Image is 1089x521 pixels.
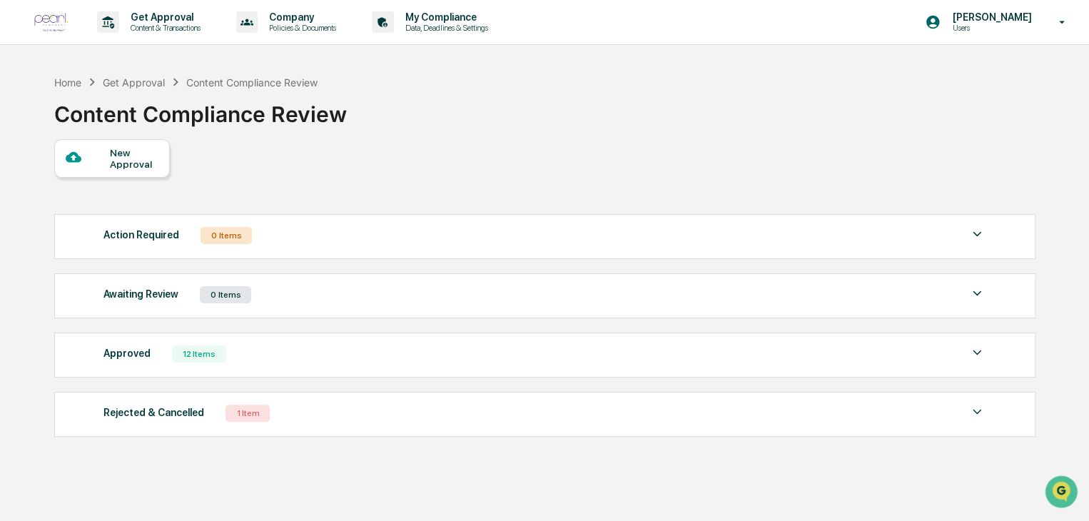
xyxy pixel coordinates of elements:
p: Users [941,23,1038,33]
div: Get Approval [103,76,165,88]
p: Content & Transactions [119,23,208,33]
div: Approved [103,344,151,363]
p: My Compliance [394,11,495,23]
div: Content Compliance Review [54,90,347,127]
div: 1 Item [226,405,270,422]
div: Action Required [103,226,179,244]
span: Preclearance [29,180,92,194]
div: Start new chat [49,109,234,123]
div: New Approval [110,147,158,170]
div: Rejected & Cancelled [103,403,204,422]
div: We're available if you need us! [49,123,181,135]
span: Data Lookup [29,207,90,221]
p: Data, Deadlines & Settings [394,23,495,33]
a: 🗄️Attestations [98,174,183,200]
a: 🔎Data Lookup [9,201,96,227]
p: [PERSON_NAME] [941,11,1038,23]
p: Get Approval [119,11,208,23]
div: 🗄️ [103,181,115,193]
div: Awaiting Review [103,285,178,303]
img: logo [34,13,69,32]
img: caret [968,226,986,243]
p: Policies & Documents [258,23,343,33]
img: caret [968,403,986,420]
a: Powered byPylon [101,241,173,253]
a: 🖐️Preclearance [9,174,98,200]
button: Start new chat [243,113,260,131]
div: 0 Items [201,227,252,244]
div: Home [54,76,81,88]
div: 12 Items [172,345,226,363]
div: Content Compliance Review [186,76,318,88]
div: 🔎 [14,208,26,220]
img: caret [968,285,986,302]
p: Company [258,11,343,23]
p: How can we help? [14,30,260,53]
span: Pylon [142,242,173,253]
img: 1746055101610-c473b297-6a78-478c-a979-82029cc54cd1 [14,109,40,135]
div: 🖐️ [14,181,26,193]
div: 0 Items [200,286,251,303]
iframe: Open customer support [1043,474,1082,512]
span: Attestations [118,180,177,194]
img: caret [968,344,986,361]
